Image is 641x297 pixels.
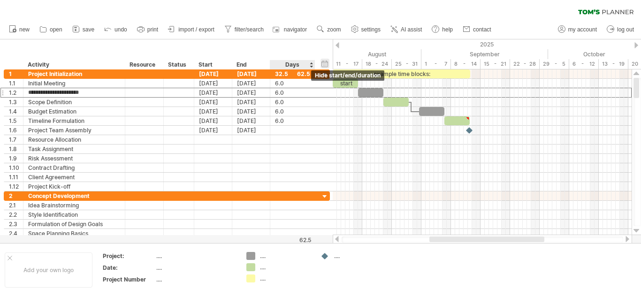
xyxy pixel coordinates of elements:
div: 18 - 24 [362,59,392,69]
div: [DATE] [232,107,270,116]
div: Idea Brainstorming [28,201,120,210]
a: settings [349,23,383,36]
a: contact [460,23,494,36]
div: .... [334,252,385,260]
div: .... [260,274,311,282]
div: Project Team Assembly [28,126,120,135]
div: Days [270,60,314,69]
div: 1.9 [9,154,23,163]
span: settings [361,26,381,33]
div: [DATE] [194,79,232,88]
div: Budget Estimation [28,107,120,116]
a: undo [102,23,130,36]
div: Risk Assessment [28,154,120,163]
div: 1.6 [9,126,23,135]
div: [DATE] [194,98,232,107]
div: start [333,79,358,88]
a: print [135,23,161,36]
div: 1.5 [9,116,23,125]
div: 8 - 14 [451,59,481,69]
div: Start [198,60,227,69]
a: open [37,23,65,36]
div: Status [168,60,189,69]
span: open [50,26,62,33]
span: import / export [178,26,214,33]
a: zoom [314,23,343,36]
a: help [429,23,456,36]
div: 1 - 7 [421,59,451,69]
span: filter/search [235,26,264,33]
div: [DATE] [232,79,270,88]
div: 2.4 [9,229,23,238]
div: 6.0 [275,88,310,97]
div: September 2025 [421,49,548,59]
a: save [70,23,97,36]
div: 1.8 [9,145,23,153]
div: 32.5 [275,69,310,78]
div: 2.1 [9,201,23,210]
a: filter/search [222,23,267,36]
div: Resource Allocation [28,135,120,144]
div: .... [156,275,235,283]
div: 6.0 [275,107,310,116]
div: 1.10 [9,163,23,172]
div: .... [260,252,311,260]
div: [DATE] [232,88,270,97]
div: 1.1 [9,79,23,88]
div: .... [260,263,311,271]
span: undo [114,26,127,33]
div: 1.7 [9,135,23,144]
div: 1 [9,69,23,78]
div: [DATE] [194,107,232,116]
div: Project Kick-off [28,182,120,191]
div: 1.12 [9,182,23,191]
span: hide start/end/duration [315,72,381,79]
div: Project: [103,252,154,260]
span: my account [568,26,597,33]
div: [DATE] [194,69,232,78]
div: 6.0 [275,79,310,88]
div: Formulation of Design Goals [28,220,120,228]
div: 22 - 28 [510,59,540,69]
div: 6.0 [275,98,310,107]
div: [DATE] [232,69,270,78]
span: new [19,26,30,33]
span: log out [617,26,634,33]
div: Project Number [103,275,154,283]
span: print [147,26,158,33]
div: Date: [103,264,154,272]
div: Space Planning Basics [28,229,120,238]
div: [DATE] [232,98,270,107]
div: 1.2 [9,88,23,97]
a: new [7,23,32,36]
div: [DATE] [232,116,270,125]
div: [DATE] [232,126,270,135]
a: AI assist [388,23,425,36]
div: Client Agreement [28,173,120,182]
div: 6 - 12 [569,59,599,69]
a: import / export [166,23,217,36]
div: 2 [9,191,23,200]
div: Contract Drafting [28,163,120,172]
div: [DATE] [194,88,232,97]
div: Timeline Formulation [28,116,120,125]
div: .... [156,252,235,260]
span: save [83,26,94,33]
div: .... [156,264,235,272]
span: navigator [284,26,307,33]
div: 29 - 5 [540,59,569,69]
div: Add your own logo [5,252,92,288]
div: 62.5 [271,236,311,244]
div: 6.0 [275,116,310,125]
a: log out [604,23,637,36]
div: 2.2 [9,210,23,219]
div: 13 - 19 [599,59,628,69]
div: 11 - 17 [333,59,362,69]
span: zoom [327,26,341,33]
div: 1.3 [9,98,23,107]
a: navigator [271,23,310,36]
div: Scope Definition [28,98,120,107]
span: help [442,26,453,33]
div: Initial Meeting [28,79,120,88]
div: [DATE] [194,116,232,125]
